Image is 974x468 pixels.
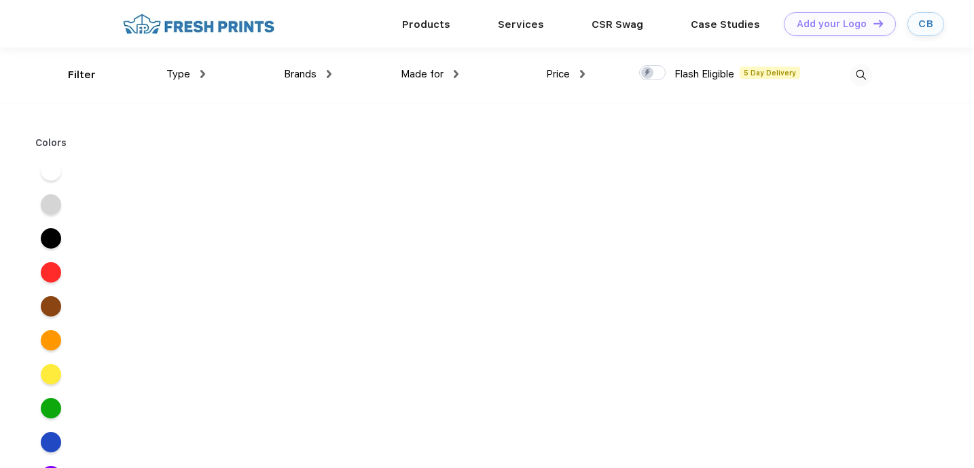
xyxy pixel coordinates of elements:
[25,136,77,150] div: Colors
[454,70,458,78] img: dropdown.png
[166,68,190,80] span: Type
[402,18,450,31] a: Products
[740,67,800,79] span: 5 Day Delivery
[797,18,867,30] div: Add your Logo
[907,12,944,36] a: CB
[68,67,96,83] div: Filter
[119,12,278,36] img: fo%20logo%202.webp
[674,68,734,80] span: Flash Eligible
[327,70,331,78] img: dropdown.png
[401,68,444,80] span: Made for
[580,70,585,78] img: dropdown.png
[200,70,205,78] img: dropdown.png
[284,68,317,80] span: Brands
[546,68,570,80] span: Price
[873,20,883,27] img: DT
[850,64,872,86] img: desktop_search.svg
[918,18,933,30] div: CB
